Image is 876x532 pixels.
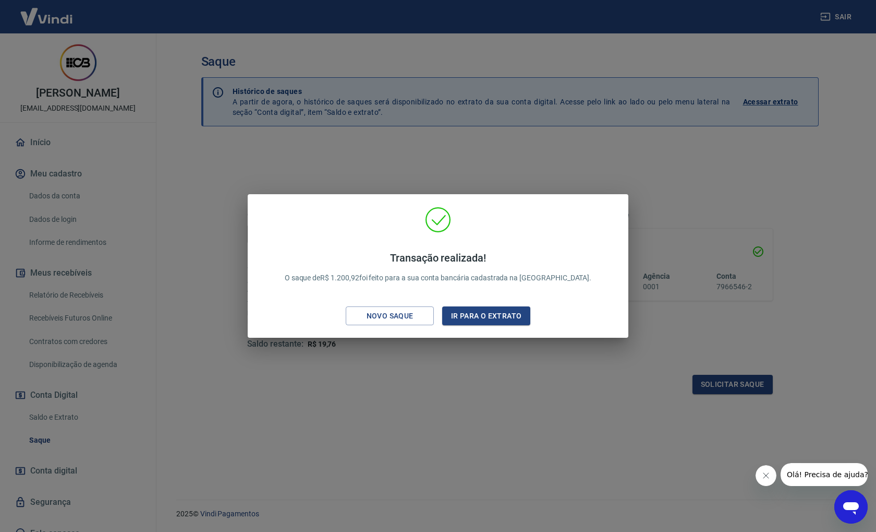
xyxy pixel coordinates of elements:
[834,490,868,524] iframe: Botão para abrir a janela de mensagens
[6,7,88,16] span: Olá! Precisa de ajuda?
[346,306,434,326] button: Novo saque
[285,252,592,264] h4: Transação realizada!
[285,252,592,283] p: O saque de R$ 1.200,92 foi feito para a sua conta bancária cadastrada na [GEOGRAPHIC_DATA].
[756,465,776,486] iframe: Fechar mensagem
[354,310,426,323] div: Novo saque
[781,463,868,486] iframe: Mensagem da empresa
[442,306,530,326] button: Ir para o extrato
